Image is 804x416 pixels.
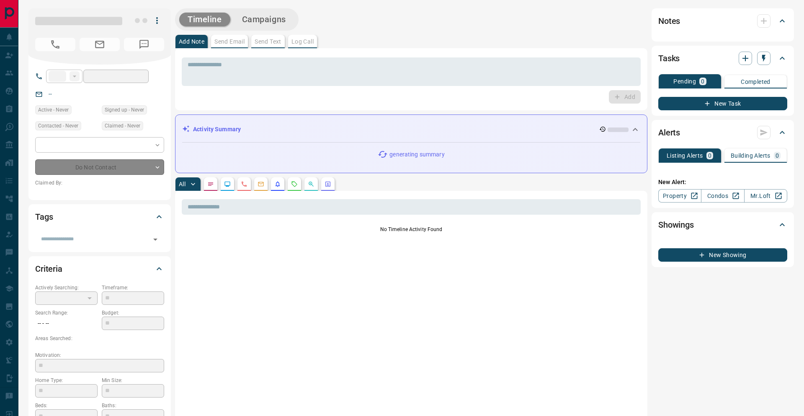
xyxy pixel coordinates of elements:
[274,181,281,187] svg: Listing Alerts
[234,13,294,26] button: Campaigns
[658,122,787,143] div: Alerts
[207,181,214,187] svg: Notes
[35,284,98,291] p: Actively Searching:
[744,189,787,203] a: Mr.Loft
[35,259,164,279] div: Criteria
[291,181,298,187] svg: Requests
[35,351,164,359] p: Motivation:
[701,189,744,203] a: Condos
[673,78,696,84] p: Pending
[35,210,53,224] h2: Tags
[182,226,641,233] p: No Timeline Activity Found
[102,309,164,317] p: Budget:
[35,335,164,342] p: Areas Searched:
[105,106,144,114] span: Signed up - Never
[658,11,787,31] div: Notes
[35,159,164,175] div: Do Not Contact
[658,189,701,203] a: Property
[658,97,787,110] button: New Task
[35,377,98,384] p: Home Type:
[35,207,164,227] div: Tags
[102,402,164,409] p: Baths:
[35,179,164,187] p: Claimed By:
[35,317,98,330] p: -- - --
[658,215,787,235] div: Showings
[35,402,98,409] p: Beds:
[308,181,314,187] svg: Opportunities
[701,78,704,84] p: 0
[776,153,779,159] p: 0
[658,52,680,65] h2: Tasks
[658,178,787,187] p: New Alert:
[325,181,331,187] svg: Agent Actions
[35,38,75,51] span: No Number
[658,48,787,68] div: Tasks
[389,150,444,159] p: generating summary
[179,181,186,187] p: All
[224,181,231,187] svg: Lead Browsing Activity
[80,38,120,51] span: No Email
[741,79,770,85] p: Completed
[38,106,69,114] span: Active - Never
[49,91,52,97] a: --
[179,39,204,44] p: Add Note
[658,248,787,262] button: New Showing
[35,262,62,276] h2: Criteria
[658,218,694,231] h2: Showings
[667,153,703,159] p: Listing Alerts
[102,284,164,291] p: Timeframe:
[258,181,264,187] svg: Emails
[124,38,164,51] span: No Number
[241,181,247,187] svg: Calls
[658,14,680,28] h2: Notes
[35,309,98,317] p: Search Range:
[149,234,161,245] button: Open
[182,122,640,137] div: Activity Summary
[708,153,711,159] p: 0
[658,126,680,139] h2: Alerts
[731,153,770,159] p: Building Alerts
[38,122,78,130] span: Contacted - Never
[105,122,140,130] span: Claimed - Never
[102,377,164,384] p: Min Size:
[179,13,230,26] button: Timeline
[193,125,241,134] p: Activity Summary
